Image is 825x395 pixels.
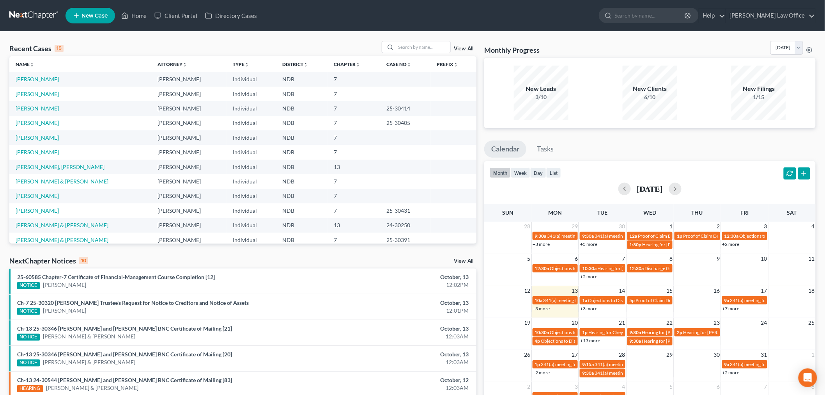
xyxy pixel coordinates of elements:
[276,87,328,101] td: NDB
[582,265,597,271] span: 10:30a
[574,382,579,391] span: 3
[323,351,469,358] div: October, 13
[227,101,276,116] td: Individual
[30,62,34,67] i: unfold_more
[546,167,561,178] button: list
[323,333,469,340] div: 12:03AM
[524,318,531,327] span: 19
[571,318,579,327] span: 20
[731,93,786,101] div: 1/15
[386,61,411,67] a: Case Nounfold_more
[642,338,744,344] span: Hearing for [PERSON_NAME] & [PERSON_NAME]
[683,233,798,239] span: Proof of Claim Deadline - Standard for [PERSON_NAME]
[535,329,549,335] span: 10:30a
[16,76,59,82] a: [PERSON_NAME]
[637,185,663,193] h2: [DATE]
[323,384,469,392] div: 12:03AM
[16,134,59,141] a: [PERSON_NAME]
[582,329,588,335] span: 1p
[328,130,380,145] td: 7
[16,207,59,214] a: [PERSON_NAME]
[760,350,768,359] span: 31
[524,222,531,231] span: 28
[334,61,360,67] a: Chapterunfold_more
[722,306,740,311] a: +7 more
[669,382,673,391] span: 5
[454,258,473,264] a: View All
[276,233,328,247] td: NDB
[323,299,469,307] div: October, 13
[17,274,215,280] a: 25-60585 Chapter-7 Certificate of Financial-Management Course Completion [12]
[724,233,739,239] span: 12:30a
[17,377,232,383] a: Ch-13 24-30544 [PERSON_NAME] and [PERSON_NAME] BNC Certificate of Mailing [83]
[328,87,380,101] td: 7
[595,233,711,239] span: 341(a) meeting for [PERSON_NAME] & [PERSON_NAME]
[328,203,380,218] td: 7
[17,308,40,315] div: NOTICE
[535,233,547,239] span: 9:30a
[454,46,473,52] a: View All
[227,116,276,130] td: Individual
[323,358,469,366] div: 12:03AM
[454,62,459,67] i: unfold_more
[571,286,579,295] span: 13
[630,265,644,271] span: 12:30a
[574,254,579,263] span: 6
[380,218,431,233] td: 24-30250
[722,241,740,247] a: +2 more
[541,361,616,367] span: 341(a) meeting for [PERSON_NAME]
[677,329,682,335] span: 2p
[276,160,328,174] td: NDB
[669,254,673,263] span: 8
[79,257,88,264] div: 10
[151,189,227,203] td: [PERSON_NAME]
[276,130,328,145] td: NDB
[808,318,816,327] span: 25
[151,145,227,159] td: [PERSON_NAME]
[43,281,86,289] a: [PERSON_NAME]
[323,281,469,289] div: 12:02PM
[151,233,227,247] td: [PERSON_NAME]
[276,218,328,233] td: NDB
[549,209,562,216] span: Mon
[328,116,380,130] td: 7
[763,382,768,391] span: 7
[621,382,626,391] span: 4
[630,297,635,303] span: 5p
[502,209,513,216] span: Sun
[618,350,626,359] span: 28
[530,141,561,158] a: Tasks
[643,209,656,216] span: Wed
[544,297,619,303] span: 341(a) meeting for [PERSON_NAME]
[43,333,136,340] a: [PERSON_NAME] & [PERSON_NAME]
[630,329,641,335] span: 9:30a
[151,87,227,101] td: [PERSON_NAME]
[437,61,459,67] a: Prefixunfold_more
[151,72,227,86] td: [PERSON_NAME]
[151,203,227,218] td: [PERSON_NAME]
[527,254,531,263] span: 5
[621,254,626,263] span: 7
[16,178,108,185] a: [PERSON_NAME] & [PERSON_NAME]
[227,203,276,218] td: Individual
[276,116,328,130] td: NDB
[530,167,546,178] button: day
[227,87,276,101] td: Individual
[716,222,721,231] span: 2
[580,338,600,343] a: +13 more
[276,203,328,218] td: NDB
[16,105,59,112] a: [PERSON_NAME]
[43,307,86,315] a: [PERSON_NAME]
[760,286,768,295] span: 17
[713,350,721,359] span: 30
[328,72,380,86] td: 7
[692,209,703,216] span: Thu
[55,45,64,52] div: 15
[484,141,526,158] a: Calendar
[16,91,59,97] a: [PERSON_NAME]
[151,160,227,174] td: [PERSON_NAME]
[150,9,201,23] a: Client Portal
[227,233,276,247] td: Individual
[43,358,136,366] a: [PERSON_NAME] & [PERSON_NAME]
[527,382,531,391] span: 2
